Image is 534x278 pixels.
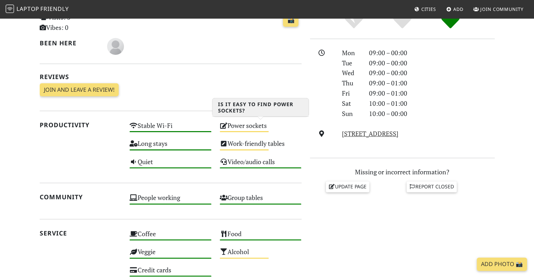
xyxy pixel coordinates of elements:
[365,58,499,68] div: 09:00 – 00:00
[6,5,14,13] img: LaptopFriendly
[338,109,364,119] div: Sun
[216,156,306,174] div: Video/audio calls
[421,6,436,12] span: Cities
[338,88,364,98] div: Fri
[125,156,216,174] div: Quiet
[338,78,364,88] div: Thu
[216,120,306,138] div: Power sockets
[125,192,216,210] div: People working
[212,98,309,117] h3: Is it easy to find power sockets?
[40,39,99,47] h2: Been here
[470,3,526,15] a: Join Community
[365,78,499,88] div: 09:00 – 01:00
[365,109,499,119] div: 10:00 – 00:00
[365,98,499,109] div: 10:00 – 01:00
[326,181,369,192] a: Update page
[338,48,364,58] div: Mon
[125,138,216,156] div: Long stays
[125,228,216,246] div: Coffee
[216,138,306,156] div: Work-friendly tables
[40,193,121,201] h2: Community
[40,83,119,97] a: Join and leave a review!
[330,11,378,30] div: No
[40,5,68,13] span: Friendly
[453,6,463,12] span: Add
[338,68,364,78] div: Wed
[40,229,121,237] h2: Service
[407,181,457,192] a: Report closed
[107,38,124,55] img: blank-535327c66bd565773addf3077783bbfce4b00ec00e9fd257753287c682c7fa38.png
[411,3,439,15] a: Cities
[365,48,499,58] div: 09:00 – 00:00
[480,6,523,12] span: Join Community
[125,120,216,138] div: Stable Wi-Fi
[342,129,398,138] a: [STREET_ADDRESS]
[283,14,298,27] a: 📸
[426,11,475,30] div: Definitely!
[310,167,495,177] p: Missing or incorrect information?
[216,192,306,210] div: Group tables
[40,12,121,33] p: Visits: 3 Vibes: 0
[17,5,39,13] span: Laptop
[40,73,302,80] h2: Reviews
[6,3,69,15] a: LaptopFriendly LaptopFriendly
[338,58,364,68] div: Tue
[443,3,466,15] a: Add
[125,246,216,264] div: Veggie
[378,11,427,30] div: Yes
[365,68,499,78] div: 09:00 – 00:00
[40,121,121,129] h2: Productivity
[107,41,124,50] span: David Yoon
[365,88,499,98] div: 09:00 – 01:00
[338,98,364,109] div: Sat
[216,228,306,246] div: Food
[216,246,306,264] div: Alcohol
